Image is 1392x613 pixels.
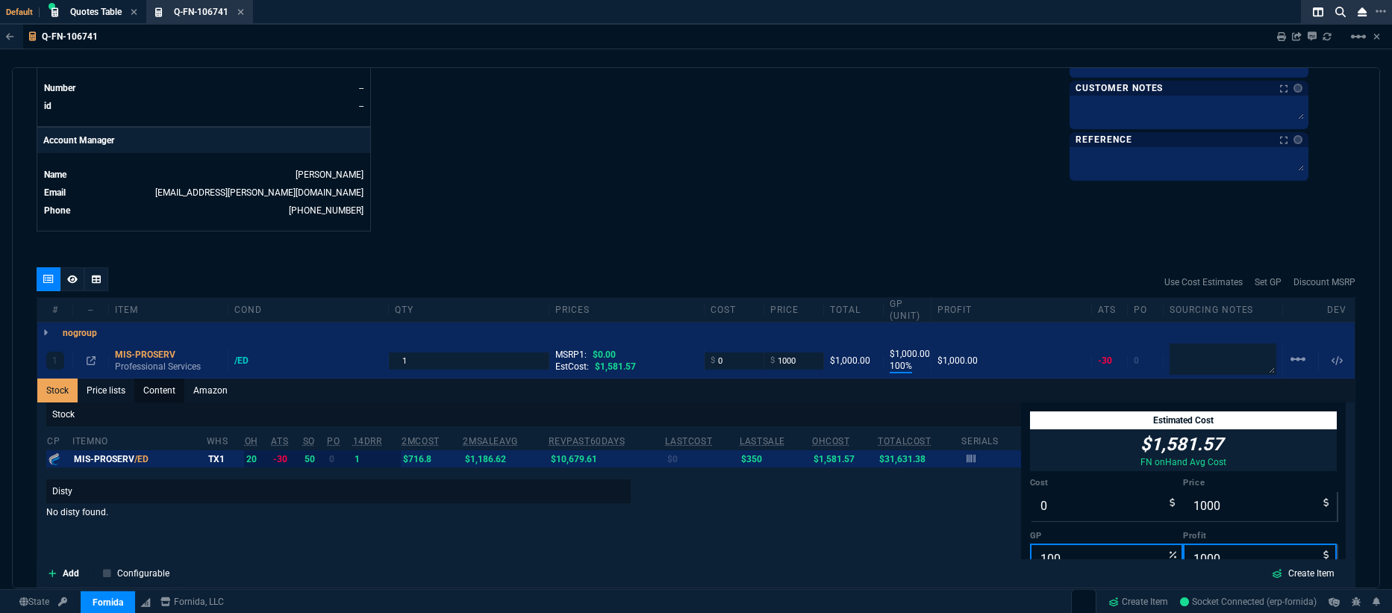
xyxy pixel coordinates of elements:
div: Profit [931,304,1092,316]
a: 714-586-5495 [289,205,363,216]
th: ItemNo [72,429,206,450]
a: Content [134,379,184,402]
div: price [764,304,824,316]
p: Add [63,567,79,580]
nx-icon: Open New Tab [1376,4,1386,19]
div: /ED [234,355,263,367]
td: 50 [302,450,327,467]
label: Price [1183,477,1337,489]
abbr: Total Cost of Units on Hand [878,436,931,446]
div: Item [109,304,228,316]
span: 0 [1134,355,1139,366]
th: cp [46,429,72,450]
div: $1,000.00 [830,355,877,367]
a: Create Item [1102,591,1174,613]
a: Set GP [1255,276,1282,289]
tr: undefined [43,203,364,218]
th: Serials [961,429,1020,450]
nx-icon: Back to Table [6,31,14,42]
tr: undefined [43,99,364,113]
div: Estimated Cost [1030,411,1337,429]
a: -- [359,83,363,93]
div: dev [1319,304,1355,316]
abbr: Total units on open Purchase Orders [327,436,340,446]
nx-icon: Open In Opposite Panel [87,355,96,366]
span: Quotes Table [70,7,122,17]
a: Create Item [1260,564,1346,583]
div: -- [73,304,109,316]
abbr: Total sales last 14 days [353,436,382,446]
p: Disty [46,479,631,503]
nx-icon: Close Tab [131,7,137,19]
span: $0.00 [593,349,616,360]
p: Account Manager [37,128,370,153]
abbr: Avg cost of all PO invoices for 2 months [402,436,440,446]
div: GP (unit) [884,298,931,322]
th: WHS [206,429,244,450]
a: API TOKEN [54,595,72,609]
span: Number [44,83,75,93]
a: Amazon [184,379,237,402]
span: Socket Connected (erp-fornida) [1180,597,1317,607]
td: 0 [326,450,352,467]
a: Global State [15,595,54,609]
a: -- [359,101,363,111]
abbr: Avg Sale from SO invoices for 2 months [463,436,517,446]
span: id [44,101,52,111]
p: FN onHand Avg Cost [1140,456,1226,468]
p: No disty found. [46,506,631,518]
td: TX1 [206,450,244,467]
a: Discount MSRP [1293,276,1355,289]
div: MSRP1: [555,349,698,361]
p: Q-FN-106741 [42,31,98,43]
abbr: Total units in inventory => minus on SO => plus on PO [271,436,288,446]
abbr: The last SO Inv price. No time limit. (ignore zeros) [740,436,785,446]
td: $31,631.38 [877,450,961,467]
td: $1,186.62 [462,450,548,467]
div: Total [824,304,884,316]
p: Stock [46,402,1021,426]
p: nogroup [63,327,97,339]
a: [PERSON_NAME] [296,169,363,180]
div: Sourcing Notes [1164,304,1283,316]
abbr: Total revenue past 60 days [549,436,625,446]
div: prices [549,304,705,316]
td: $350 [739,450,811,467]
span: Email [44,187,66,198]
p: $1,000.00 [890,348,925,360]
p: 1 [52,355,57,367]
mat-icon: Example home icon [1349,28,1367,46]
span: Default [6,7,40,17]
p: $1,581.57 [1140,432,1223,456]
span: /ED [134,454,149,464]
abbr: Avg Cost of Inventory on-hand [812,436,850,446]
div: MIS-PROSERV [115,349,222,361]
mat-icon: Example home icon [1289,350,1307,368]
tr: undefined [43,185,364,200]
td: 1 [352,450,402,467]
tr: undefined [43,167,364,182]
abbr: Total units in inventory. [245,436,258,446]
label: Profit [1183,530,1337,542]
div: # [37,304,73,316]
span: Phone [44,205,70,216]
div: cost [705,304,764,316]
td: $716.8 [401,450,462,467]
abbr: Total units on open Sales Orders [303,436,315,446]
span: Q-FN-106741 [174,7,228,17]
abbr: The last purchase cost from PO Order [665,436,712,446]
a: Stock [37,379,78,402]
nx-icon: Split Panels [1307,3,1329,21]
div: cond [228,304,389,316]
a: TAlx5qjZOa75q84eAAB1 [1180,595,1317,609]
td: 20 [244,450,271,467]
div: qty [389,304,549,316]
label: Cost [1030,477,1184,489]
nx-icon: Close Tab [237,7,244,19]
a: Use Cost Estimates [1164,276,1243,289]
div: PO [1128,304,1164,316]
div: $1,000.00 [937,355,1085,367]
nx-icon: Search [1329,3,1352,21]
td: $0 [664,450,739,467]
a: Hide Workbench [1373,31,1380,43]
